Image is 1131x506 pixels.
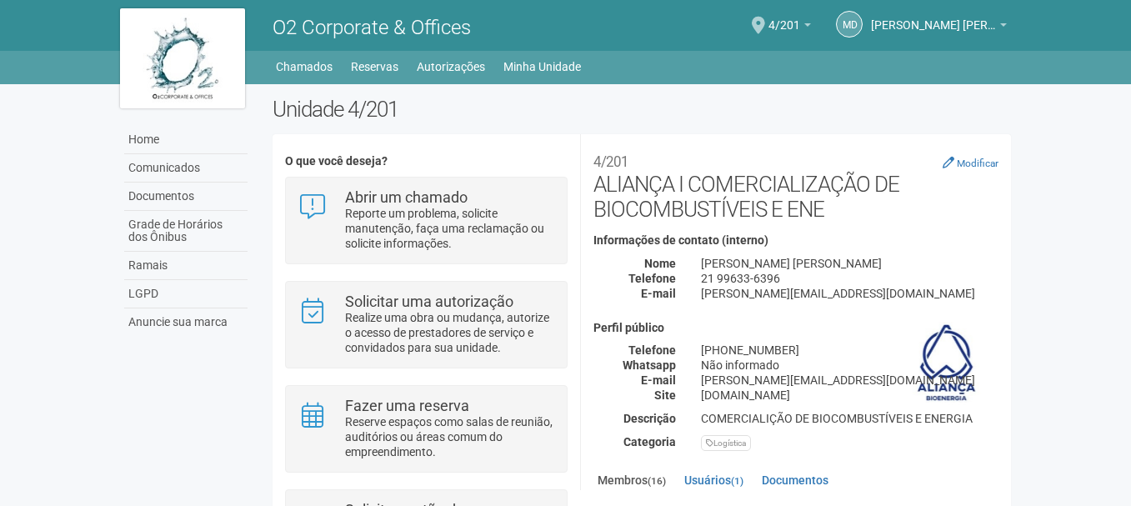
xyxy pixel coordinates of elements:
small: (16) [648,475,666,487]
a: Reservas [351,55,398,78]
div: Não informado [688,358,1011,373]
a: Documentos [124,183,248,211]
a: Chamados [276,55,333,78]
a: Documentos [758,468,833,493]
p: Reporte um problema, solicite manutenção, faça uma reclamação ou solicite informações. [345,206,554,251]
strong: Telefone [628,343,676,357]
strong: Solicitar uma autorização [345,293,513,310]
img: business.png [906,322,987,405]
div: [PERSON_NAME] [PERSON_NAME] [688,256,1011,271]
span: O2 Corporate & Offices [273,16,471,39]
a: Abrir um chamado Reporte um problema, solicite manutenção, faça uma reclamação ou solicite inform... [298,190,554,251]
a: Autorizações [417,55,485,78]
h4: Informações de contato (interno) [593,234,998,247]
a: Modificar [943,156,998,169]
strong: E-mail [641,373,676,387]
h4: O que você deseja? [285,155,568,168]
a: [PERSON_NAME] [PERSON_NAME] [871,21,1007,34]
a: Grade de Horários dos Ônibus [124,211,248,252]
strong: Whatsapp [623,358,676,372]
a: Usuários(1) [680,468,748,493]
a: Membros(16) [593,468,670,495]
img: logo.jpg [120,8,245,108]
div: [PHONE_NUMBER] [688,343,1011,358]
p: Realize uma obra ou mudança, autorize o acesso de prestadores de serviço e convidados para sua un... [345,310,554,355]
a: Comunicados [124,154,248,183]
a: Anuncie sua marca [124,308,248,336]
a: 4/201 [768,21,811,34]
span: 4/201 [768,3,800,32]
strong: Categoria [623,435,676,448]
strong: E-mail [641,287,676,300]
strong: Descrição [623,412,676,425]
div: [DOMAIN_NAME] [688,388,1011,403]
p: Reserve espaços como salas de reunião, auditórios ou áreas comum do empreendimento. [345,414,554,459]
h4: Perfil público [593,322,998,334]
small: 4/201 [593,153,628,170]
strong: Site [654,388,676,402]
strong: Nome [644,257,676,270]
div: Logística [701,435,751,451]
a: Fazer uma reserva Reserve espaços como salas de reunião, auditórios ou áreas comum do empreendime... [298,398,554,459]
h2: Unidade 4/201 [273,97,1012,122]
strong: Abrir um chamado [345,188,468,206]
small: Modificar [957,158,998,169]
div: 21 99633-6396 [688,271,1011,286]
div: COMERCIALIÇÃO DE BIOCOMBUSTÍVEIS E ENERGIA [688,411,1011,426]
a: Minha Unidade [503,55,581,78]
span: Marcelo de Andrade Ferreira [871,3,996,32]
strong: Telefone [628,272,676,285]
a: Solicitar uma autorização Realize uma obra ou mudança, autorize o acesso de prestadores de serviç... [298,294,554,355]
small: (1) [731,475,743,487]
a: LGPD [124,280,248,308]
strong: Fazer uma reserva [345,397,469,414]
a: Home [124,126,248,154]
div: [PERSON_NAME][EMAIL_ADDRESS][DOMAIN_NAME] [688,286,1011,301]
a: Md [836,11,863,38]
div: [PERSON_NAME][EMAIL_ADDRESS][DOMAIN_NAME] [688,373,1011,388]
a: Ramais [124,252,248,280]
h2: ALIANÇA I COMERCIALIZAÇÃO DE BIOCOMBUSTÍVEIS E ENE [593,147,998,222]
